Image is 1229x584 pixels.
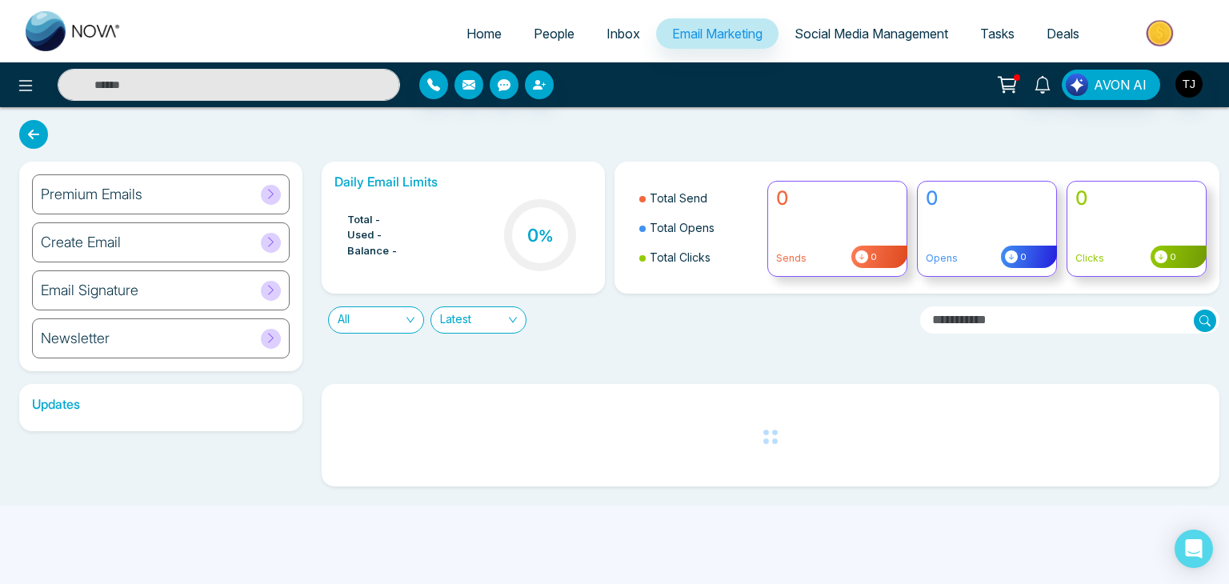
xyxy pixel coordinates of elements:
[534,26,574,42] span: People
[926,187,1048,210] h4: 0
[779,18,964,49] a: Social Media Management
[1103,15,1219,51] img: Market-place.gif
[1047,26,1079,42] span: Deals
[334,174,592,190] h6: Daily Email Limits
[1075,187,1198,210] h4: 0
[868,250,877,264] span: 0
[440,307,517,333] span: Latest
[980,26,1015,42] span: Tasks
[639,242,758,272] li: Total Clicks
[538,226,554,246] span: %
[1066,74,1088,96] img: Lead Flow
[527,225,554,246] h3: 0
[926,251,1048,266] p: Opens
[347,212,381,228] span: Total -
[1075,251,1198,266] p: Clicks
[776,251,899,266] p: Sends
[656,18,779,49] a: Email Marketing
[347,227,382,243] span: Used -
[606,26,640,42] span: Inbox
[1018,250,1027,264] span: 0
[41,186,142,203] h6: Premium Emails
[1031,18,1095,49] a: Deals
[964,18,1031,49] a: Tasks
[672,26,763,42] span: Email Marketing
[1167,250,1176,264] span: 0
[518,18,590,49] a: People
[466,26,502,42] span: Home
[450,18,518,49] a: Home
[639,213,758,242] li: Total Opens
[1175,530,1213,568] div: Open Intercom Messenger
[347,243,398,259] span: Balance -
[590,18,656,49] a: Inbox
[338,307,414,333] span: All
[41,234,121,251] h6: Create Email
[1062,70,1160,100] button: AVON AI
[776,187,899,210] h4: 0
[19,397,302,412] h6: Updates
[41,282,138,299] h6: Email Signature
[1094,75,1147,94] span: AVON AI
[795,26,948,42] span: Social Media Management
[639,183,758,213] li: Total Send
[1175,70,1203,98] img: User Avatar
[41,330,110,347] h6: Newsletter
[26,11,122,51] img: Nova CRM Logo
